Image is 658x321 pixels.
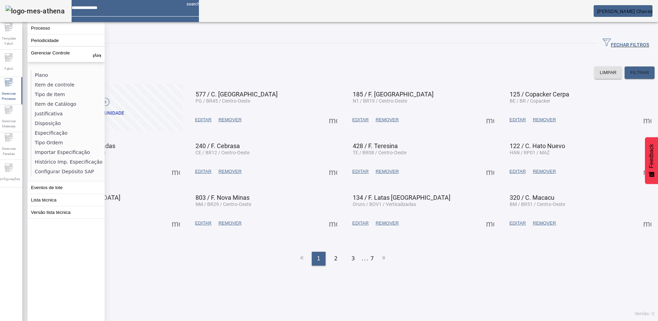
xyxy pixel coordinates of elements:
[31,109,104,118] li: Justificativa
[597,9,652,14] span: [PERSON_NAME] Chaves
[31,99,104,109] li: Item de Catálogo
[370,252,374,266] li: 7
[31,128,104,138] li: Especificação
[484,165,496,178] button: Mais
[215,114,245,126] button: REMOVER
[195,91,278,98] span: 577 / C. [GEOGRAPHIC_DATA]
[641,165,654,178] button: Mais
[353,98,407,104] span: N1 / BR19 / Centro-Oeste
[195,168,212,175] span: EDITAR
[31,167,104,176] li: Configurar Depósito SAP
[375,116,399,123] span: REMOVER
[93,50,101,59] mat-icon: keyboard_arrow_up
[195,142,240,149] span: 240 / F. Cebrasa
[31,80,104,90] li: Item de controle
[529,165,559,178] button: REMOVER
[509,168,526,175] span: EDITAR
[195,150,250,155] span: CE / BR12 / Centro-Oeste
[195,194,250,201] span: 803 / F. Nova Minas
[641,114,654,126] button: Mais
[351,255,355,263] span: 3
[170,217,182,229] button: Mais
[529,217,559,229] button: REMOVER
[349,217,372,229] button: EDITAR
[372,114,402,126] button: REMOVER
[28,194,105,206] button: Lista técnica
[353,91,434,98] span: 185 / F. [GEOGRAPHIC_DATA]
[509,116,526,123] span: EDITAR
[353,194,450,201] span: 134 / F. Latas [GEOGRAPHIC_DATA]
[600,69,617,76] span: LIMPAR
[31,90,104,99] li: Tipo de Item
[327,114,339,126] button: Mais
[28,182,105,194] button: Eventos de lote
[506,217,529,229] button: EDITAR
[375,168,399,175] span: REMOVER
[89,110,124,117] div: Criar unidade
[195,98,250,104] span: PG / BR45 / Centro-Oeste
[31,147,104,157] li: Importar Especificação
[597,37,655,50] button: FECHAR FILTROS
[372,165,402,178] button: REMOVER
[362,252,369,266] li: ...
[484,114,496,126] button: Mais
[31,138,104,147] li: Tipo Ordem
[349,165,372,178] button: EDITAR
[327,165,339,178] button: Mais
[506,165,529,178] button: EDITAR
[645,137,658,184] button: Feedback - Mostrar pesquisa
[353,201,416,207] span: Oruro / BOV1 / Verticalizadas
[353,142,398,149] span: 428 / F. Teresina
[28,22,105,34] button: Processo
[28,34,105,46] button: Periodicidade
[352,220,369,227] span: EDITAR
[215,165,245,178] button: REMOVER
[31,157,104,167] li: Histórico Imp. Especificação
[352,168,369,175] span: EDITAR
[594,66,622,79] button: LIMPAR
[215,217,245,229] button: REMOVER
[533,168,556,175] span: REMOVER
[603,38,649,49] span: FECHAR FILTROS
[334,255,338,263] span: 2
[375,220,399,227] span: REMOVER
[635,311,655,316] span: Versão: ()
[327,217,339,229] button: Mais
[533,116,556,123] span: REMOVER
[510,91,569,98] span: 125 / Copacker Cerpa
[2,64,15,73] span: Fabril
[372,217,402,229] button: REMOVER
[219,116,242,123] span: REMOVER
[510,142,565,149] span: 122 / C. Hato Nuevo
[648,144,655,168] span: Feedback
[170,165,182,178] button: Mais
[510,201,565,207] span: BM / BR51 / Centro-Oeste
[352,116,369,123] span: EDITAR
[192,165,215,178] button: EDITAR
[349,114,372,126] button: EDITAR
[219,168,242,175] span: REMOVER
[28,47,105,62] button: Gerenciar Controle
[510,150,550,155] span: HAN / RP01 / MAZ
[533,220,556,227] span: REMOVER
[192,114,215,126] button: EDITAR
[484,217,496,229] button: Mais
[195,201,251,207] span: NM / BR29 / Centro-Oeste
[192,217,215,229] button: EDITAR
[630,69,649,76] span: FILTRAR
[510,98,550,104] span: BE / BR / Copacker
[625,66,655,79] button: FILTRAR
[195,116,212,123] span: EDITAR
[6,6,65,17] img: logo-mes-athena
[28,206,105,218] button: Versão lista técnica
[641,217,654,229] button: Mais
[31,70,104,80] li: Plano
[353,150,406,155] span: TE / BR08 / Centro-Oeste
[509,220,526,227] span: EDITAR
[31,84,183,131] button: Criar unidade
[506,114,529,126] button: EDITAR
[529,114,559,126] button: REMOVER
[31,118,104,128] li: Disposição
[510,194,554,201] span: 320 / C. Macacu
[195,220,212,227] span: EDITAR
